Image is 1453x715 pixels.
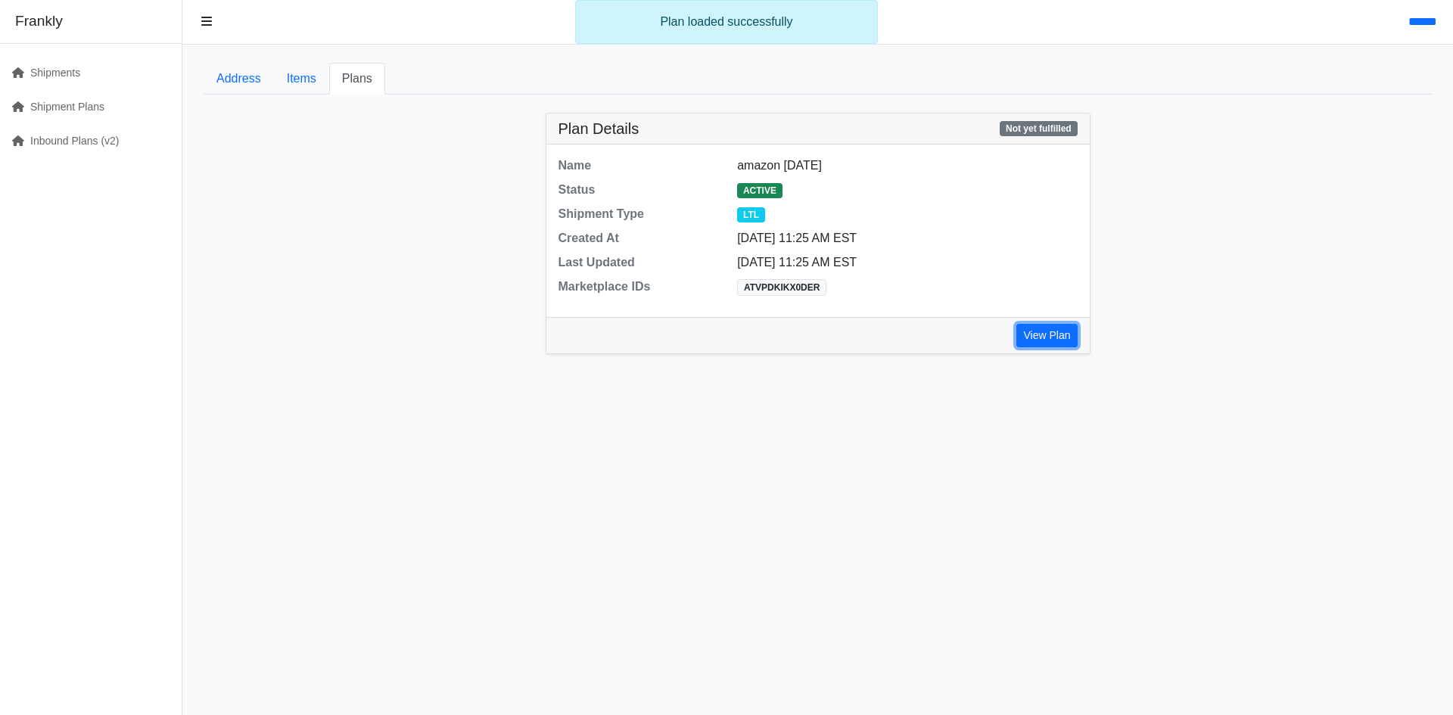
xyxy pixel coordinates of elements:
[728,253,1086,272] dd: [DATE] 11:25 AM EST
[558,120,639,138] h5: Plan Details
[737,207,765,222] span: LTL
[329,63,385,95] a: Plans
[737,279,826,296] span: ATVPDKIKX0DER
[728,229,1086,247] dd: [DATE] 11:25 AM EST
[549,205,729,229] dt: Shipment Type
[549,181,729,205] dt: Status
[1016,324,1077,347] a: View Plan
[728,157,1086,175] dd: amazon [DATE]
[1000,121,1077,136] span: Not yet fulfilled
[549,157,729,181] dt: Name
[274,63,329,95] a: Items
[549,278,729,305] dt: Marketplace IDs
[549,253,729,278] dt: Last Updated
[737,183,783,198] span: ACTIVE
[204,63,274,95] a: Address
[549,229,729,253] dt: Created At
